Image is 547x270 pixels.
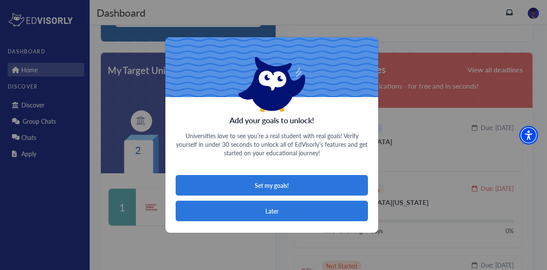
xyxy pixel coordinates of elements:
div: Accessibility Menu [519,126,538,145]
span: Universities love to see you’re a real student with real goals! Verify yourself in under 30 secon... [176,131,368,157]
button: Set my goals! [176,175,368,196]
img: eddy [238,57,305,112]
button: Later [176,201,368,221]
img: line [165,37,378,123]
span: Add your goals to unlock! [176,114,368,126]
